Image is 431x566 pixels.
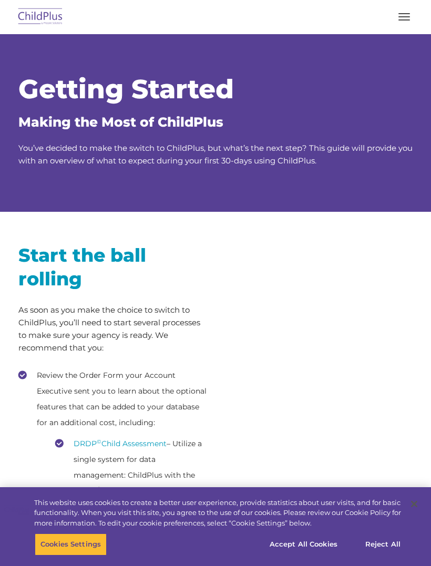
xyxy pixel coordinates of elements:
h2: Start the ball rolling [18,243,208,291]
sup: © [97,438,101,445]
button: Reject All [350,533,416,555]
button: Cookies Settings [35,533,107,555]
div: This website uses cookies to create a better user experience, provide statistics about user visit... [34,498,401,529]
p: As soon as you make the choice to switch to ChildPlus, you’ll need to start several processes to ... [18,304,208,354]
button: Accept All Cookies [264,533,343,555]
sup: © [97,486,101,492]
img: ChildPlus by Procare Solutions [16,5,65,29]
button: Close [403,492,426,516]
span: Getting Started [18,73,234,105]
li: – Utilize a single system for data management: ChildPlus with the DRDP built-in. [55,436,208,499]
span: Making the Most of ChildPlus [18,114,223,130]
a: DRDP©Child Assessment [74,439,167,448]
span: You’ve decided to make the switch to ChildPlus, but what’s the next step? This guide will provide... [18,143,413,166]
